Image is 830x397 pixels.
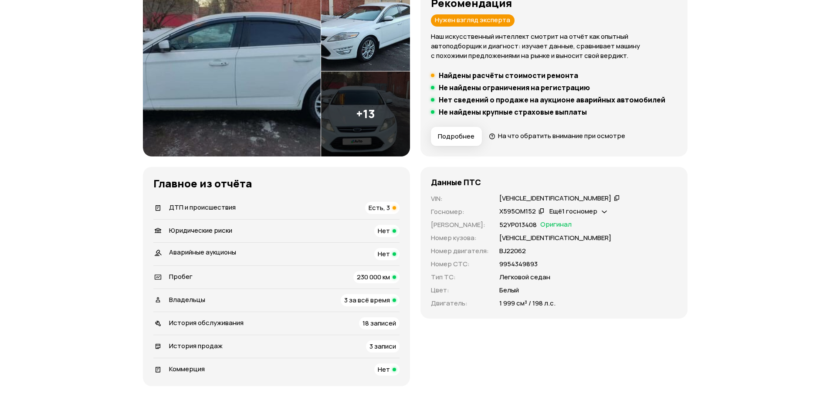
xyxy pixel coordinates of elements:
span: 230 000 км [357,272,390,282]
span: Ещё 1 госномер [549,207,597,216]
span: Подробнее [438,132,474,141]
p: Легковой седан [499,272,550,282]
div: Нужен взгляд эксперта [431,14,515,27]
h5: Не найдены ограничения на регистрацию [439,83,590,92]
span: 3 за всё время [344,295,390,305]
div: [VEHICLE_IDENTIFICATION_NUMBER] [499,194,611,203]
p: Номер кузова : [431,233,489,243]
p: Номер СТС : [431,259,489,269]
p: Цвет : [431,285,489,295]
button: Подробнее [431,127,482,146]
span: 18 записей [362,319,396,328]
p: VIN : [431,194,489,204]
h5: Не найдены крупные страховые выплаты [439,108,587,116]
span: ДТП и происшествия [169,203,236,212]
span: На что обратить внимание при осмотре [498,131,625,140]
span: Пробег [169,272,193,281]
p: [VEHICLE_IDENTIFICATION_NUMBER] [499,233,611,243]
span: Есть, 3 [369,203,390,212]
span: История обслуживания [169,318,244,327]
p: Госномер : [431,207,489,217]
a: На что обратить внимание при осмотре [489,131,626,140]
p: 52УР013408 [499,220,537,230]
p: Двигатель : [431,299,489,308]
h5: Найдены расчёты стоимости ремонта [439,71,578,80]
p: 9954349893 [499,259,538,269]
span: Нет [378,249,390,258]
h5: Нет сведений о продаже на аукционе аварийных автомобилей [439,95,665,104]
span: Нет [378,365,390,374]
span: История продаж [169,341,223,350]
span: Оригинал [540,220,572,230]
p: ВJ22062 [499,246,526,256]
span: 3 записи [369,342,396,351]
span: Юридические риски [169,226,232,235]
p: Наш искусственный интеллект смотрит на отчёт как опытный автоподборщик и диагност: изучает данные... [431,32,677,61]
span: Коммерция [169,364,205,373]
p: Номер двигателя : [431,246,489,256]
span: Владельцы [169,295,205,304]
h4: Данные ПТС [431,177,481,187]
span: Нет [378,226,390,235]
p: Белый [499,285,519,295]
p: Тип ТС : [431,272,489,282]
p: 1 999 см³ / 198 л.с. [499,299,556,308]
h3: Главное из отчёта [153,177,400,190]
div: Х595ОМ152 [499,207,536,216]
p: [PERSON_NAME] : [431,220,489,230]
span: Аварийные аукционы [169,248,236,257]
